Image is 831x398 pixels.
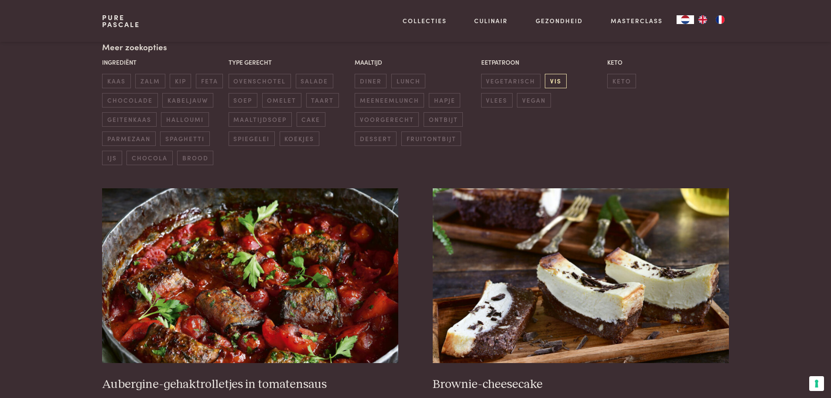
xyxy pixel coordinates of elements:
[809,376,824,391] button: Uw voorkeuren voor toestemming voor trackingtechnologieën
[229,132,275,146] span: spiegelei
[677,15,694,24] div: Language
[170,74,191,88] span: kip
[481,93,513,107] span: vlees
[280,132,319,146] span: koekjes
[127,151,172,165] span: chocola
[611,16,663,25] a: Masterclass
[102,132,155,146] span: parmezaan
[607,58,729,67] p: Keto
[229,58,350,67] p: Type gerecht
[102,377,398,392] h3: Aubergine-gehaktrolletjes in tomatensaus
[196,74,223,88] span: feta
[229,93,257,107] span: soep
[161,112,209,127] span: halloumi
[355,112,419,127] span: voorgerecht
[296,74,333,88] span: salade
[607,74,636,88] span: keto
[102,151,122,165] span: ijs
[481,58,603,67] p: Eetpatroon
[694,15,729,24] ul: Language list
[102,93,157,107] span: chocolade
[677,15,729,24] aside: Language selected: Nederlands
[391,74,425,88] span: lunch
[102,188,398,363] img: Aubergine-gehaktrolletjes in tomatensaus
[355,93,424,107] span: meeneemlunch
[102,14,140,28] a: PurePascale
[401,132,461,146] span: fruitontbijt
[306,93,339,107] span: taart
[711,15,729,24] a: FR
[102,58,224,67] p: Ingrediënt
[677,15,694,24] a: NL
[433,377,728,392] h3: Brownie-cheesecake
[229,112,292,127] span: maaltijdsoep
[545,74,566,88] span: vis
[102,74,130,88] span: kaas
[102,188,398,392] a: Aubergine-gehaktrolletjes in tomatensaus Aubergine-gehaktrolletjes in tomatensaus
[433,188,728,363] img: Brownie-cheesecake
[424,112,463,127] span: ontbijt
[403,16,447,25] a: Collecties
[355,58,476,67] p: Maaltijd
[433,188,728,392] a: Brownie-cheesecake Brownie-cheesecake
[229,74,291,88] span: ovenschotel
[160,132,209,146] span: spaghetti
[262,93,301,107] span: omelet
[517,93,551,107] span: vegan
[355,132,397,146] span: dessert
[474,16,508,25] a: Culinair
[162,93,213,107] span: kabeljauw
[536,16,583,25] a: Gezondheid
[355,74,386,88] span: diner
[481,74,540,88] span: vegetarisch
[694,15,711,24] a: EN
[177,151,213,165] span: brood
[102,112,156,127] span: geitenkaas
[135,74,165,88] span: zalm
[297,112,325,127] span: cake
[429,93,460,107] span: hapje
